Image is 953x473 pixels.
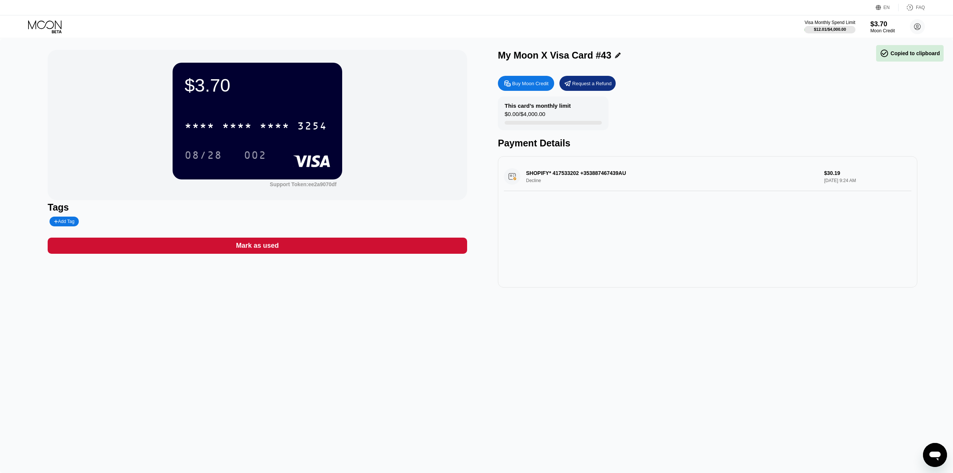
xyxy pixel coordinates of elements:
div: Buy Moon Credit [498,76,554,91]
div: This card’s monthly limit [505,102,571,109]
div: Payment Details [498,138,917,149]
div: Mark as used [236,241,279,250]
div: Support Token:ee2a9070df [270,181,337,187]
div: $0.00 / $4,000.00 [505,111,545,121]
div: Visa Monthly Spend Limit$12.01/$4,000.00 [804,20,855,33]
div: Add Tag [54,219,74,224]
div: Moon Credit [870,28,895,33]
div: Copied to clipboard [880,49,940,58]
div: Buy Moon Credit [512,80,549,87]
div: $3.70Moon Credit [870,20,895,33]
div: 08/28 [179,146,228,164]
div: $12.01 / $4,000.00 [814,27,846,32]
div: Add Tag [50,217,79,226]
div: Support Token: ee2a9070df [270,181,337,187]
div: 002 [244,150,266,162]
div: 3254 [297,121,327,133]
div: Visa Monthly Spend Limit [804,20,855,25]
div: $3.70 [870,20,895,28]
div: Request a Refund [559,76,616,91]
div: My Moon X Visa Card #43 [498,50,611,61]
div: Tags [48,202,467,213]
div: 08/28 [185,150,222,162]
div: $3.70 [185,75,330,96]
div: 002 [238,146,272,164]
div: Mark as used [48,238,467,254]
div: FAQ [899,4,925,11]
div: EN [876,4,899,11]
div: EN [884,5,890,10]
iframe: Button to launch messaging window [923,443,947,467]
span:  [880,49,889,58]
div: FAQ [916,5,925,10]
div: Request a Refund [572,80,612,87]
